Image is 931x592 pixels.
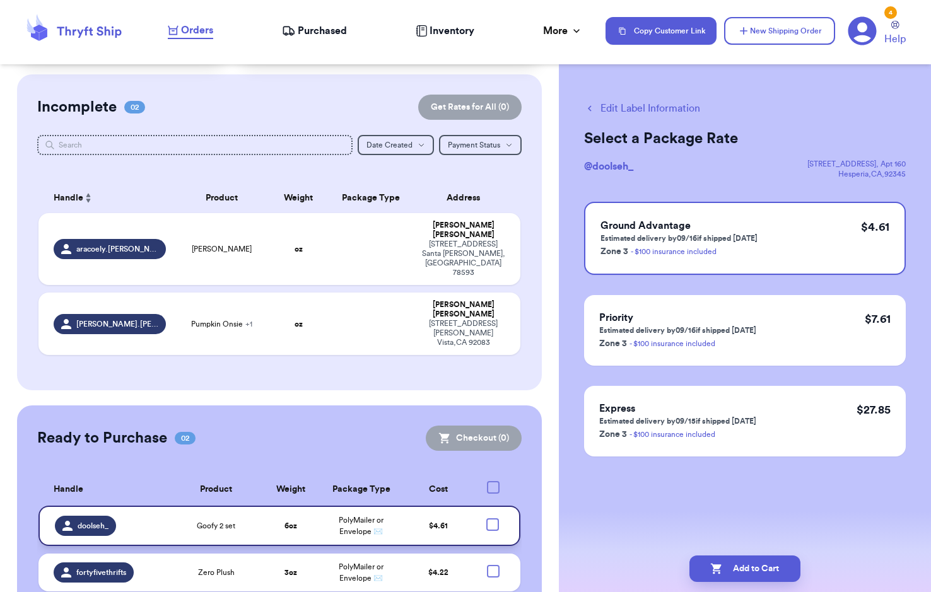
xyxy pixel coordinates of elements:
span: Handle [54,483,83,496]
span: Payment Status [448,141,500,149]
span: $ 4.61 [429,522,448,530]
span: [PERSON_NAME].[PERSON_NAME] [76,319,158,329]
span: Express [599,403,635,414]
p: Estimated delivery by 09/16 if shipped [DATE] [600,233,758,243]
span: 02 [124,101,145,113]
input: Search [37,135,353,155]
th: Weight [270,183,328,213]
a: Help [884,21,906,47]
th: Address [414,183,520,213]
span: Purchased [298,23,347,38]
span: [PERSON_NAME] [192,244,252,254]
a: Purchased [282,23,347,38]
span: @ doolseh_ [584,161,633,171]
span: Orders [181,23,213,38]
th: Package Type [319,473,404,506]
th: Product [173,183,270,213]
strong: 3 oz [284,569,297,576]
button: Payment Status [439,135,522,155]
span: Inventory [430,23,474,38]
div: More [543,23,583,38]
span: PolyMailer or Envelope ✉️ [339,516,384,535]
th: Product [169,473,262,506]
div: Hesperia , CA , 92345 [807,169,906,179]
button: Date Created [358,135,434,155]
div: 4 [884,6,897,19]
div: [PERSON_NAME] [PERSON_NAME] [422,300,505,319]
button: Add to Cart [689,555,800,582]
p: $ 4.61 [861,218,889,236]
span: Ground Advantage [600,221,691,231]
strong: oz [295,245,303,253]
span: Priority [599,313,633,323]
a: - $100 insurance included [631,248,717,255]
th: Weight [263,473,319,506]
a: 4 [848,16,877,45]
span: Goofy 2 set [197,521,235,531]
div: [STREET_ADDRESS] Santa [PERSON_NAME] , [GEOGRAPHIC_DATA] 78593 [422,240,505,277]
p: Estimated delivery by 09/16 if shipped [DATE] [599,325,756,335]
span: + 1 [245,320,252,328]
a: - $100 insurance included [629,431,715,438]
button: Sort ascending [83,190,93,206]
span: Handle [54,192,83,205]
span: fortyfivethrifts [76,567,126,577]
span: aracoely.[PERSON_NAME] [76,244,158,254]
span: Pumpkin Onsie [191,319,252,329]
h2: Incomplete [37,97,117,117]
p: $ 7.61 [865,310,891,328]
p: Estimated delivery by 09/15 if shipped [DATE] [599,416,756,426]
strong: oz [295,320,303,328]
span: 02 [175,432,196,444]
h2: Select a Package Rate [584,129,906,149]
span: PolyMailer or Envelope ✉️ [339,563,384,582]
div: [STREET_ADDRESS][PERSON_NAME] Vista , CA 92083 [422,319,505,347]
p: $ 27.85 [857,401,891,419]
span: Zone 3 [599,430,627,439]
div: [PERSON_NAME] [PERSON_NAME] [422,221,505,240]
div: [STREET_ADDRESS] , Apt 160 [807,159,906,169]
span: Date Created [366,141,413,149]
span: Zero Plush [198,567,235,577]
a: Inventory [416,23,474,38]
button: Get Rates for All (0) [418,95,522,120]
button: Edit Label Information [584,101,700,116]
button: Checkout (0) [426,426,522,451]
th: Package Type [327,183,414,213]
a: Orders [168,23,213,39]
span: Help [884,32,906,47]
strong: 6 oz [284,522,297,530]
button: Copy Customer Link [606,17,717,45]
span: Zone 3 [600,247,628,256]
span: doolseh_ [78,521,108,531]
span: Zone 3 [599,339,627,348]
a: - $100 insurance included [629,340,715,347]
th: Cost [403,473,473,506]
button: New Shipping Order [724,17,835,45]
span: $ 4.22 [428,569,448,576]
h2: Ready to Purchase [37,428,167,448]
